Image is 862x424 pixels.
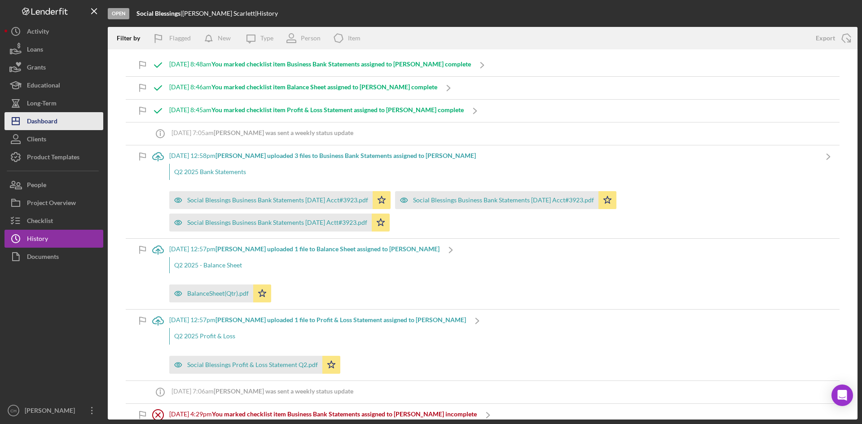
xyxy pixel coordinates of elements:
b: You marked checklist item Business Bank Statements assigned to [PERSON_NAME] incomplete [212,410,477,418]
a: [DATE] 12:57pm[PERSON_NAME] uploaded 1 file to Balance Sheet assigned to [PERSON_NAME]Q2 2025 - B... [147,239,462,309]
div: Project Overview [27,194,76,214]
button: Social Blessings Business Bank Statements [DATE] Actt#3923.pdf [169,214,390,232]
div: Long-Term [27,94,57,114]
b: [PERSON_NAME] was sent a weekly status update [214,387,353,395]
div: Filter by [117,35,147,42]
b: You marked checklist item Profit & Loss Statement assigned to [PERSON_NAME] complete [211,106,464,114]
button: Social Blessings Business Bank Statements [DATE] Acct#3923.pdf [395,191,616,209]
button: Checklist [4,212,103,230]
div: Export [816,29,835,47]
button: Social Blessings Profit & Loss Statement Q2.pdf [169,356,340,374]
div: Open [108,8,129,19]
div: History [257,10,278,17]
div: BalanceSheet(Qtr).pdf [187,290,249,297]
b: [PERSON_NAME] uploaded 1 file to Balance Sheet assigned to [PERSON_NAME] [215,245,440,253]
div: [DATE] 8:46am [169,83,437,91]
button: Project Overview [4,194,103,212]
div: New [218,29,231,47]
div: Activity [27,22,49,43]
div: [DATE] 8:45am [169,106,464,114]
button: Export [807,29,858,47]
button: Documents [4,248,103,266]
div: Loans [27,40,43,61]
div: [DATE] 8:48am [169,61,471,68]
b: You marked checklist item Business Bank Statements assigned to [PERSON_NAME] complete [211,60,471,68]
div: Item [348,35,361,42]
a: [DATE] 12:58pm[PERSON_NAME] uploaded 3 files to Business Bank Statements assigned to [PERSON_NAME... [147,145,840,238]
a: [DATE] 8:46amYou marked checklist item Balance Sheet assigned to [PERSON_NAME] complete [147,77,460,99]
button: BalanceSheet(Qtr).pdf [169,284,271,302]
button: Activity [4,22,103,40]
div: [PERSON_NAME] Scarlett | [182,10,257,17]
button: Educational [4,76,103,94]
div: Social Blessings Business Bank Statements [DATE] Acct#3923.pdf [413,197,594,204]
div: Q2 2025 Bank Statements [169,164,817,180]
div: Social Blessings Business Bank Statements [DATE] Acct#3923.pdf [187,197,368,204]
div: Flagged [169,29,191,47]
div: Dashboard [27,112,57,132]
div: Type [260,35,273,42]
button: People [4,176,103,194]
div: Clients [27,130,46,150]
div: Educational [27,76,60,96]
div: Social Blessings Profit & Loss Statement Q2.pdf [187,361,318,368]
div: Q2 2025 Profit & Loss [169,328,466,344]
a: [DATE] 8:45amYou marked checklist item Profit & Loss Statement assigned to [PERSON_NAME] complete [147,100,486,122]
div: Q2 2025 - Balance Sheet [169,257,440,273]
button: CH[PERSON_NAME] [4,402,103,420]
div: Social Blessings Business Bank Statements [DATE] Actt#3923.pdf [187,219,367,226]
a: [DATE] 8:48amYou marked checklist item Business Bank Statements assigned to [PERSON_NAME] complete [147,54,493,76]
div: People [27,176,46,196]
text: CH [10,408,17,413]
div: | [136,10,182,17]
div: Open Intercom Messenger [831,385,853,406]
button: Grants [4,58,103,76]
b: You marked checklist item Balance Sheet assigned to [PERSON_NAME] complete [211,83,437,91]
div: Product Templates [27,148,79,168]
div: Documents [27,248,59,268]
button: Product Templates [4,148,103,166]
div: [PERSON_NAME] [22,402,81,422]
div: [DATE] 12:57pm [169,316,466,323]
button: Dashboard [4,112,103,130]
button: Long-Term [4,94,103,112]
a: [DATE] 12:57pm[PERSON_NAME] uploaded 1 file to Profit & Loss Statement assigned to [PERSON_NAME]Q... [147,310,488,380]
div: Grants [27,58,46,79]
button: New [200,29,240,47]
b: [PERSON_NAME] uploaded 1 file to Profit & Loss Statement assigned to [PERSON_NAME] [215,316,466,323]
button: Social Blessings Business Bank Statements [DATE] Acct#3923.pdf [169,191,391,209]
b: [PERSON_NAME] uploaded 3 files to Business Bank Statements assigned to [PERSON_NAME] [215,152,476,159]
button: History [4,230,103,248]
div: [DATE] 4:29pm [169,411,477,418]
button: Loans [4,40,103,58]
button: Clients [4,130,103,148]
div: History [27,230,48,250]
div: [DATE] 12:58pm [169,152,817,159]
button: Flagged [147,29,200,47]
b: Social Blessings [136,9,180,17]
div: [DATE] 7:05am [172,129,353,136]
div: [DATE] 7:06am [172,388,353,395]
div: [DATE] 12:57pm [169,245,440,253]
b: [PERSON_NAME] was sent a weekly status update [214,129,353,136]
div: Checklist [27,212,53,232]
div: Person [301,35,321,42]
